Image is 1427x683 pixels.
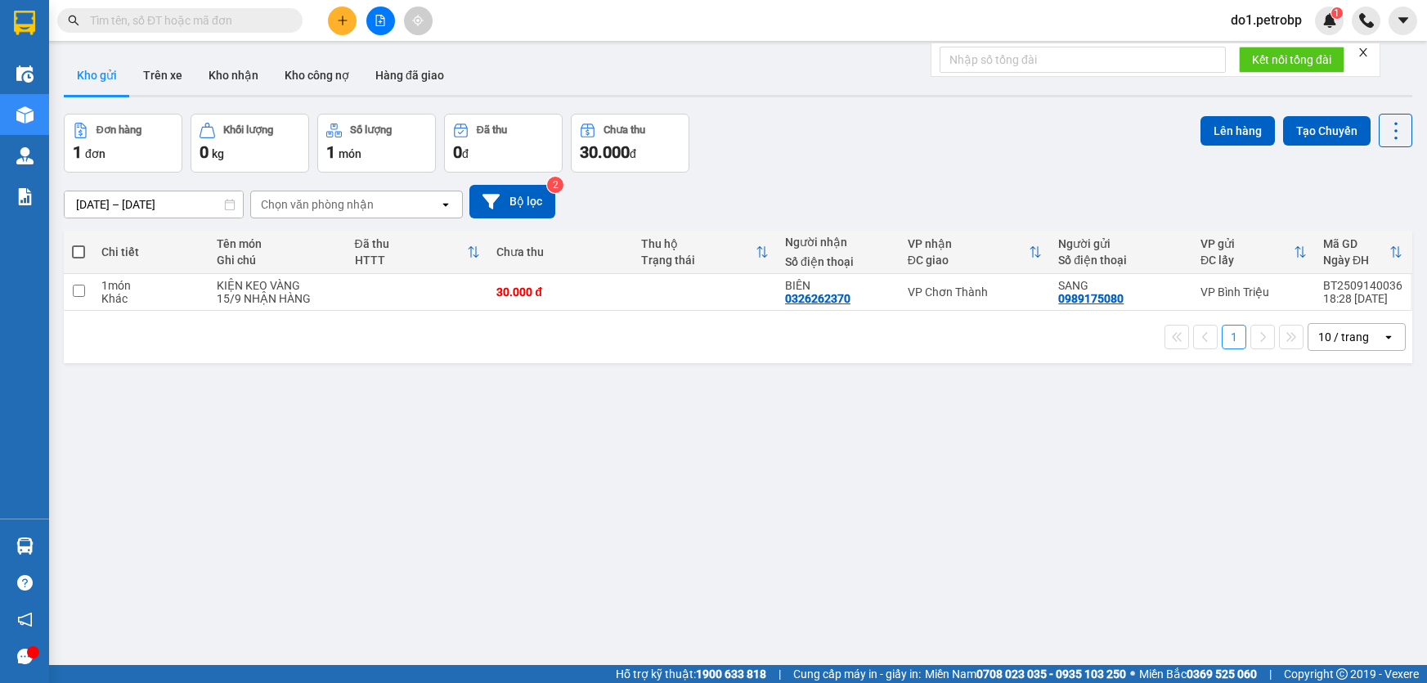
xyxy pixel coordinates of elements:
button: Tạo Chuyến [1283,116,1371,146]
button: Khối lượng0kg [191,114,309,173]
button: aim [404,7,433,35]
span: Miền Bắc [1139,665,1257,683]
button: Hàng đã giao [362,56,457,95]
img: warehouse-icon [16,65,34,83]
span: 0 [453,142,462,162]
span: kg [212,147,224,160]
span: question-circle [17,575,33,591]
button: Số lượng1món [317,114,436,173]
button: Kết nối tổng đài [1239,47,1344,73]
button: Bộ lọc [469,185,555,218]
span: 30.000 [580,142,630,162]
th: Toggle SortBy [1315,231,1411,274]
strong: 1900 633 818 [696,667,766,681]
svg: open [1382,330,1395,344]
span: file-add [375,15,386,26]
div: ĐC giao [908,254,1030,267]
input: Select a date range. [65,191,243,218]
span: 0 [200,142,209,162]
img: warehouse-icon [16,147,34,164]
button: Chưa thu30.000đ [571,114,689,173]
th: Toggle SortBy [347,231,489,274]
span: | [779,665,781,683]
span: 1 [326,142,335,162]
div: 15/9 NHẬN HÀNG [217,292,338,305]
div: Chưa thu [496,245,624,258]
th: Toggle SortBy [1192,231,1315,274]
img: logo-vxr [14,11,35,35]
div: Số điện thoại [1058,254,1184,267]
span: Hỗ trợ kỹ thuật: [616,665,766,683]
input: Nhập số tổng đài [940,47,1226,73]
button: Đã thu0đ [444,114,563,173]
span: search [68,15,79,26]
button: Đơn hàng1đơn [64,114,182,173]
div: Tên món [217,237,338,250]
strong: 0708 023 035 - 0935 103 250 [976,667,1126,681]
sup: 2 [547,177,563,193]
div: Chi tiết [101,245,200,258]
img: icon-new-feature [1322,13,1337,28]
div: Số điện thoại [785,255,891,268]
button: Kho công nợ [271,56,362,95]
div: Thu hộ [641,237,756,250]
button: 1 [1222,325,1246,349]
div: Chọn văn phòng nhận [261,196,374,213]
div: KIỆN KEO VÀNG [217,279,338,292]
img: warehouse-icon [16,537,34,555]
span: | [1269,665,1272,683]
img: warehouse-icon [16,106,34,124]
div: BIÊN [785,279,891,292]
div: 1 món [101,279,200,292]
span: đ [462,147,469,160]
th: Toggle SortBy [633,231,777,274]
span: notification [17,612,33,627]
span: 1 [73,142,82,162]
div: Trạng thái [641,254,756,267]
strong: 0369 525 060 [1187,667,1257,681]
button: Trên xe [130,56,195,95]
span: Kết nối tổng đài [1252,51,1331,69]
div: Người gửi [1058,237,1184,250]
div: Ghi chú [217,254,338,267]
div: ĐC lấy [1200,254,1294,267]
span: ⚪️ [1130,671,1135,677]
div: 30.000 đ [496,285,624,299]
div: Đơn hàng [96,124,141,136]
span: đơn [85,147,105,160]
span: do1.petrobp [1218,10,1315,30]
div: VP gửi [1200,237,1294,250]
span: plus [337,15,348,26]
div: Khối lượng [223,124,273,136]
div: SANG [1058,279,1184,292]
div: 0989175080 [1058,292,1124,305]
img: solution-icon [16,188,34,205]
div: VP Chơn Thành [908,285,1043,299]
span: message [17,649,33,664]
div: Chưa thu [604,124,645,136]
button: plus [328,7,357,35]
div: Mã GD [1323,237,1389,250]
div: HTTT [355,254,468,267]
span: aim [412,15,424,26]
span: đ [630,147,636,160]
span: copyright [1336,668,1348,680]
button: file-add [366,7,395,35]
img: phone-icon [1359,13,1374,28]
button: Lên hàng [1200,116,1275,146]
span: Cung cấp máy in - giấy in: [793,665,921,683]
div: Đã thu [355,237,468,250]
div: 18:28 [DATE] [1323,292,1402,305]
span: món [339,147,361,160]
input: Tìm tên, số ĐT hoặc mã đơn [90,11,283,29]
button: caret-down [1389,7,1417,35]
button: Kho gửi [64,56,130,95]
span: Miền Nam [925,665,1126,683]
span: 1 [1334,7,1339,19]
button: Kho nhận [195,56,271,95]
div: Người nhận [785,236,891,249]
div: VP Bình Triệu [1200,285,1307,299]
div: Ngày ĐH [1323,254,1389,267]
th: Toggle SortBy [900,231,1051,274]
div: Đã thu [477,124,507,136]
